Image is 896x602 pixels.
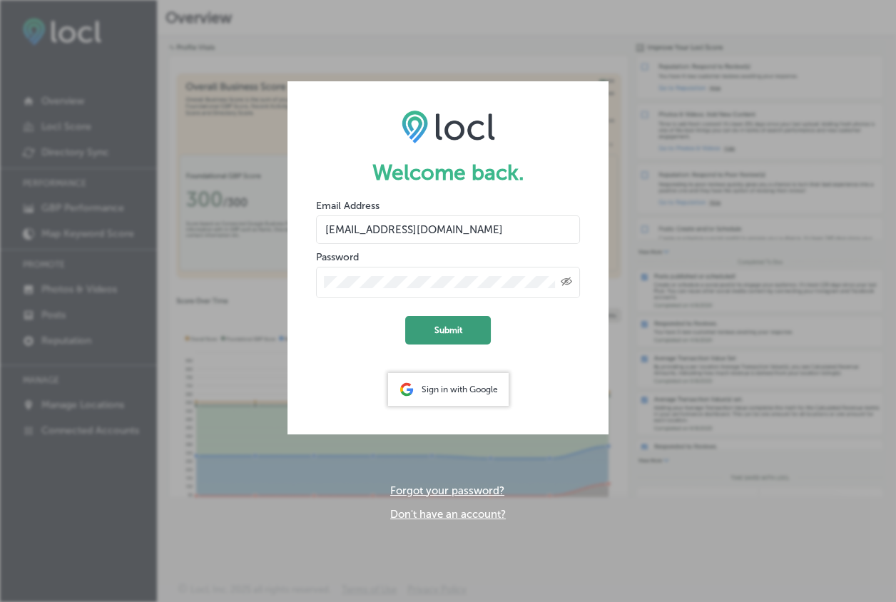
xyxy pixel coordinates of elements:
button: Submit [405,316,491,345]
a: Forgot your password? [390,484,504,497]
div: Sign in with Google [388,373,509,406]
h1: Welcome back. [316,160,580,185]
img: LOCL logo [402,110,495,143]
span: Toggle password visibility [561,276,572,289]
a: Don't have an account? [390,508,506,521]
label: Password [316,251,359,263]
label: Email Address [316,200,380,212]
